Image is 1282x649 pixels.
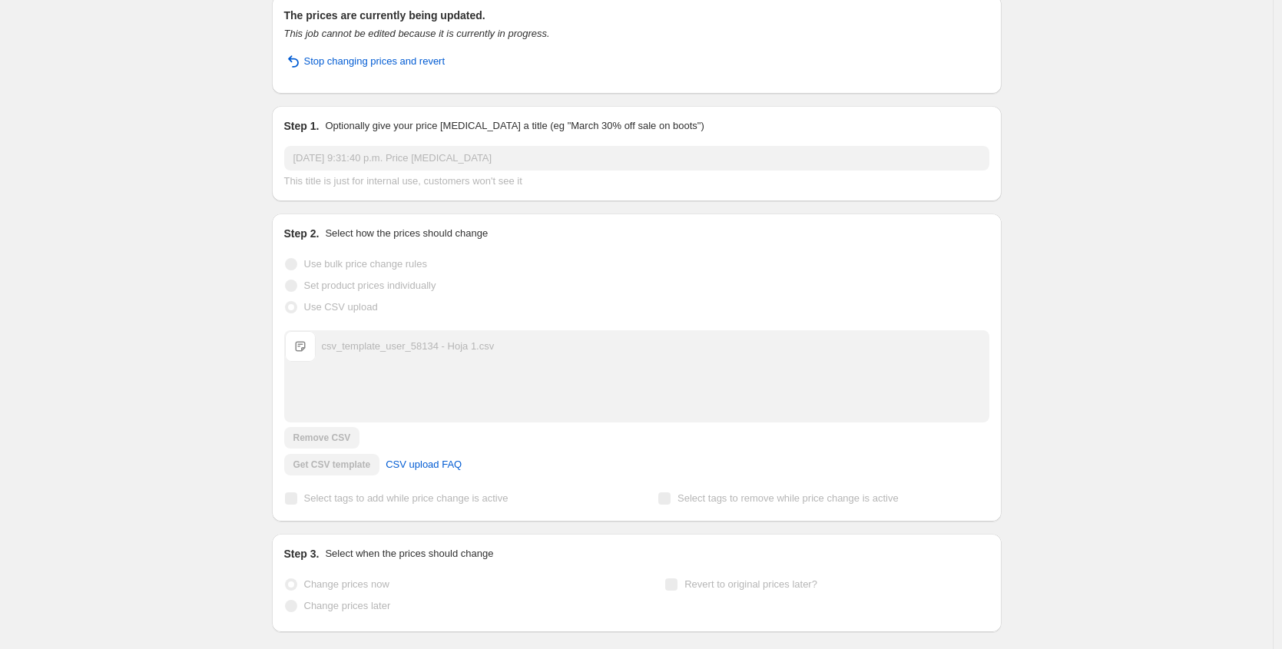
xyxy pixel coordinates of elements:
[284,146,989,171] input: 30% off holiday sale
[325,546,493,561] p: Select when the prices should change
[304,54,446,69] span: Stop changing prices and revert
[322,339,495,354] div: csv_template_user_58134 - Hoja 1.csv
[304,258,427,270] span: Use bulk price change rules
[284,8,989,23] h2: The prices are currently being updated.
[284,226,320,241] h2: Step 2.
[304,492,508,504] span: Select tags to add while price change is active
[284,175,522,187] span: This title is just for internal use, customers won't see it
[325,118,704,134] p: Optionally give your price [MEDICAL_DATA] a title (eg "March 30% off sale on boots")
[684,578,817,590] span: Revert to original prices later?
[304,600,391,611] span: Change prices later
[304,301,378,313] span: Use CSV upload
[304,280,436,291] span: Set product prices individually
[275,49,455,74] button: Stop changing prices and revert
[677,492,899,504] span: Select tags to remove while price change is active
[376,452,471,477] a: CSV upload FAQ
[304,578,389,590] span: Change prices now
[284,546,320,561] h2: Step 3.
[325,226,488,241] p: Select how the prices should change
[386,457,462,472] span: CSV upload FAQ
[284,28,550,39] i: This job cannot be edited because it is currently in progress.
[284,118,320,134] h2: Step 1.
